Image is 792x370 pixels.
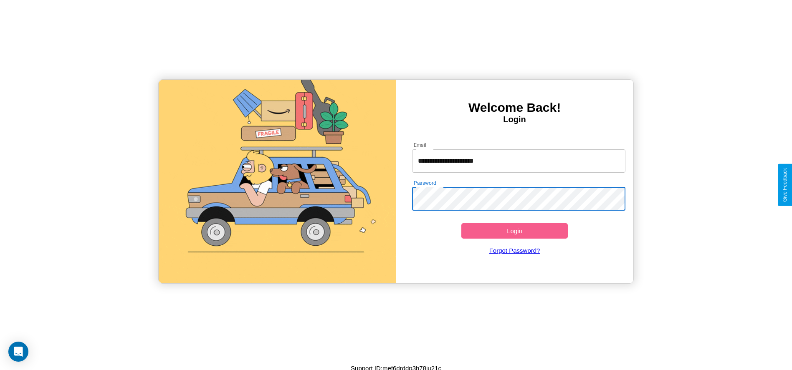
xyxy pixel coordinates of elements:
img: gif [159,80,396,283]
div: Open Intercom Messenger [8,342,28,362]
label: Password [414,179,436,186]
button: Login [461,223,568,239]
a: Forgot Password? [408,239,621,262]
h3: Welcome Back! [396,101,633,115]
h4: Login [396,115,633,124]
div: Give Feedback [782,168,788,202]
label: Email [414,141,427,149]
